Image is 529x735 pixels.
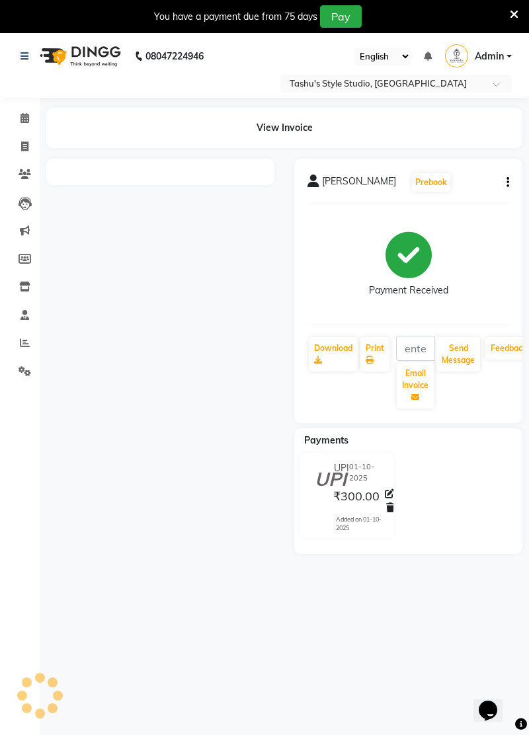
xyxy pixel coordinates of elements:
[360,337,389,371] a: Print
[436,337,480,371] button: Send Message
[334,461,349,484] span: UPI
[397,362,434,408] button: Email Invoice
[333,488,380,507] span: ₹300.00
[369,284,448,297] div: Payment Received
[145,38,204,75] b: 08047224946
[445,44,468,67] img: Admin
[322,174,396,193] span: [PERSON_NAME]
[46,108,522,148] div: View Invoice
[320,5,362,28] button: Pay
[473,682,516,722] iframe: chat widget
[475,50,504,63] span: Admin
[309,337,358,371] a: Download
[34,38,124,75] img: logo
[336,515,388,533] div: Added on 01-10-2025
[396,336,435,361] input: enter email
[154,10,317,24] div: You have a payment due from 75 days
[349,461,385,484] span: 01-10-2025
[304,434,348,446] span: Payments
[412,173,450,192] button: Prebook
